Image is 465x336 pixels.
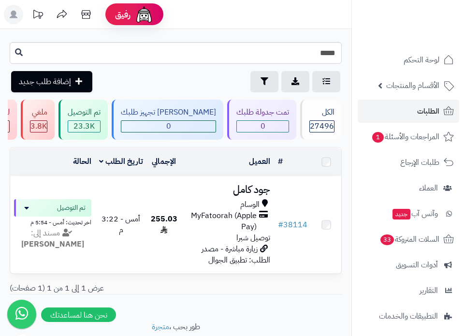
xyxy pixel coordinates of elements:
[134,5,154,24] img: ai-face.png
[68,121,100,132] div: 23299
[380,234,394,245] span: 33
[419,181,438,195] span: العملاء
[121,107,216,118] div: [PERSON_NAME] تجهيز طلبك
[372,132,384,143] span: 1
[185,184,270,195] h3: جود كامل
[400,156,439,169] span: طلبات الإرجاع
[115,9,131,20] span: رفيق
[110,100,225,140] a: [PERSON_NAME] تجهيز طلبك 0
[358,305,459,328] a: التطبيقات والخدمات
[358,125,459,148] a: المراجعات والأسئلة1
[309,107,334,118] div: الكل
[278,219,307,231] a: #38114
[420,284,438,297] span: التقارير
[278,156,283,167] a: #
[57,203,86,213] span: تم التوصيل
[236,232,270,244] span: توصيل شبرا
[392,209,410,219] span: جديد
[396,258,438,272] span: أدوات التسويق
[19,76,71,88] span: إضافة طلب جديد
[404,53,439,67] span: لوحة التحكم
[417,104,439,118] span: الطلبات
[225,100,298,140] a: تمت جدولة طلبك 0
[202,243,270,266] span: زيارة مباشرة - مصدر الطلب: تطبيق الجوال
[358,176,459,200] a: العملاء
[358,202,459,225] a: وآتس آبجديد
[14,217,91,227] div: اخر تحديث: أمس - 5:54 م
[73,156,91,167] a: الحالة
[379,309,438,323] span: التطبيقات والخدمات
[30,121,47,132] span: 3.8K
[151,213,177,236] span: 255.03
[358,279,459,302] a: التقارير
[298,100,344,140] a: الكل27496
[152,321,169,333] a: متجرة
[2,283,349,294] div: عرض 1 إلى 1 من 1 (1 صفحات)
[237,121,289,132] span: 0
[358,151,459,174] a: طلبات الإرجاع
[152,156,176,167] a: الإجمالي
[7,228,99,250] div: مسند إلى:
[392,207,438,220] span: وآتس آب
[11,71,92,92] a: إضافة طلب جديد
[358,228,459,251] a: السلات المتروكة33
[99,156,143,167] a: تاريخ الطلب
[310,121,334,132] span: 27496
[30,121,47,132] div: 3825
[240,199,260,210] span: الوسام
[249,156,270,167] a: العميل
[185,210,257,233] span: MyFatoorah (Apple Pay)
[21,238,84,250] strong: [PERSON_NAME]
[358,100,459,123] a: الطلبات
[19,100,57,140] a: ملغي 3.8K
[386,79,439,92] span: الأقسام والمنتجات
[399,24,456,44] img: logo-2.png
[26,5,50,27] a: تحديثات المنصة
[358,48,459,72] a: لوحة التحكم
[278,219,283,231] span: #
[68,107,101,118] div: تم التوصيل
[371,130,439,144] span: المراجعات والأسئلة
[379,233,439,246] span: السلات المتروكة
[57,100,110,140] a: تم التوصيل 23.3K
[236,107,289,118] div: تمت جدولة طلبك
[358,253,459,277] a: أدوات التسويق
[68,121,100,132] span: 23.3K
[102,213,140,236] span: أمس - 3:22 م
[30,107,47,118] div: ملغي
[121,121,216,132] span: 0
